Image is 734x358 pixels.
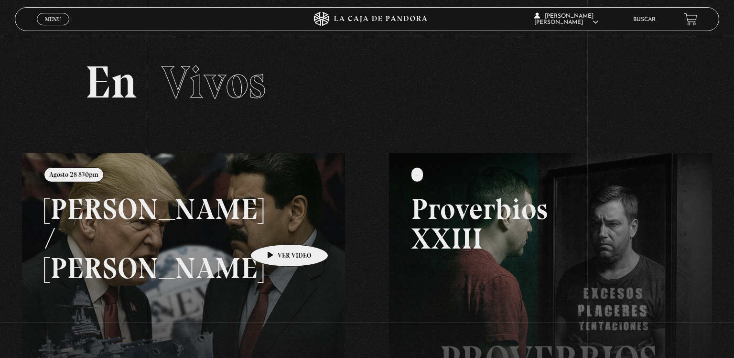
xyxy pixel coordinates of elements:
h2: En [85,60,649,105]
a: Buscar [633,17,656,22]
span: [PERSON_NAME] [PERSON_NAME] [534,13,598,25]
a: View your shopping cart [684,12,697,25]
span: Menu [45,16,61,22]
span: Cerrar [42,24,65,31]
span: Vivos [162,55,266,109]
